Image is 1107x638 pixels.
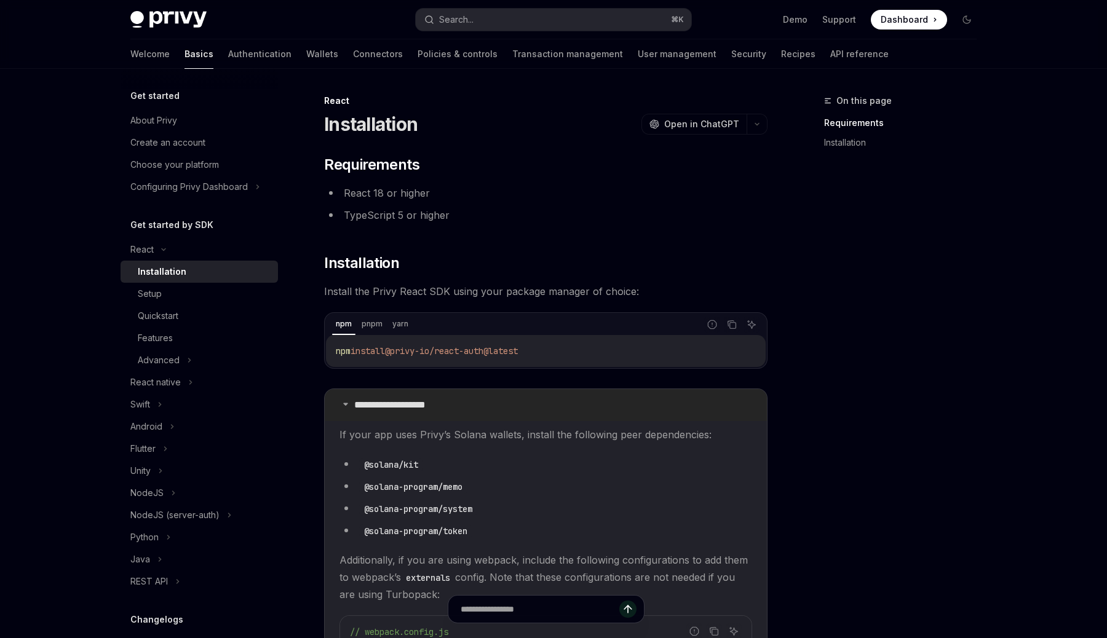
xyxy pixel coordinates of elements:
[130,89,180,103] h5: Get started
[130,441,156,456] div: Flutter
[389,317,412,331] div: yarn
[130,530,159,545] div: Python
[339,426,752,443] span: If your app uses Privy’s Solana wallets, install the following peer dependencies:
[121,371,278,393] button: React native
[121,460,278,482] button: Unity
[836,93,892,108] span: On this page
[184,39,213,69] a: Basics
[401,571,455,585] code: externals
[824,113,986,133] a: Requirements
[121,570,278,593] button: REST API
[638,39,716,69] a: User management
[359,480,467,494] code: @solana-program/memo
[130,242,154,257] div: React
[130,486,164,500] div: NodeJS
[121,526,278,548] button: Python
[512,39,623,69] a: Transaction management
[138,286,162,301] div: Setup
[130,179,248,194] div: Configuring Privy Dashboard
[664,118,739,130] span: Open in ChatGPT
[641,114,747,135] button: Open in ChatGPT
[121,261,278,283] a: Installation
[121,154,278,176] a: Choose your platform
[130,463,151,478] div: Unity
[130,157,219,172] div: Choose your platform
[121,109,278,132] a: About Privy
[671,15,684,25] span: ⌘ K
[783,14,807,26] a: Demo
[324,95,768,107] div: React
[138,309,178,323] div: Quickstart
[130,135,205,150] div: Create an account
[824,133,986,152] a: Installation
[121,349,278,371] button: Advanced
[130,218,213,232] h5: Get started by SDK
[121,283,278,305] a: Setup
[336,345,351,356] span: npm
[724,317,740,333] button: Copy the contents from the code block
[130,508,220,522] div: NodeJS (server-auth)
[130,419,162,434] div: Android
[324,184,768,202] li: React 18 or higher
[359,458,423,471] code: @solana/kit
[130,552,150,567] div: Java
[439,12,474,27] div: Search...
[359,524,472,538] code: @solana-program/token
[830,39,889,69] a: API reference
[385,345,518,356] span: @privy-io/react-auth@latest
[121,548,278,570] button: Java
[306,39,338,69] a: Wallets
[138,331,173,345] div: Features
[130,397,150,412] div: Swift
[121,415,278,438] button: Android
[957,10,977,30] button: Toggle dark mode
[130,39,170,69] a: Welcome
[781,39,815,69] a: Recipes
[324,207,768,224] li: TypeScript 5 or higher
[339,551,752,603] span: Additionally, if you are using webpack, include the following configurations to add them to webpa...
[121,238,278,261] button: React
[324,155,419,175] span: Requirements
[416,9,691,31] button: Search...⌘K
[324,283,768,300] span: Install the Privy React SDK using your package manager of choice:
[130,574,168,589] div: REST API
[353,39,403,69] a: Connectors
[731,39,766,69] a: Security
[704,317,720,333] button: Report incorrect code
[324,113,418,135] h1: Installation
[130,375,181,390] div: React native
[822,14,856,26] a: Support
[418,39,498,69] a: Policies & controls
[228,39,292,69] a: Authentication
[138,353,180,368] div: Advanced
[121,305,278,327] a: Quickstart
[351,345,385,356] span: install
[121,482,278,504] button: NodeJS
[121,176,278,198] button: Configuring Privy Dashboard
[121,438,278,460] button: Flutter
[130,113,177,128] div: About Privy
[871,10,947,30] a: Dashboard
[358,317,386,331] div: pnpm
[744,317,760,333] button: Ask AI
[130,11,207,28] img: dark logo
[130,612,183,627] h5: Changelogs
[121,393,278,415] button: Swift
[121,327,278,349] a: Features
[121,132,278,154] a: Create an account
[359,502,477,516] code: @solana-program/system
[138,264,186,279] div: Installation
[619,601,637,618] button: Send message
[881,14,928,26] span: Dashboard
[324,253,399,273] span: Installation
[332,317,355,331] div: npm
[121,504,278,526] button: NodeJS (server-auth)
[461,596,619,623] input: Ask a question...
